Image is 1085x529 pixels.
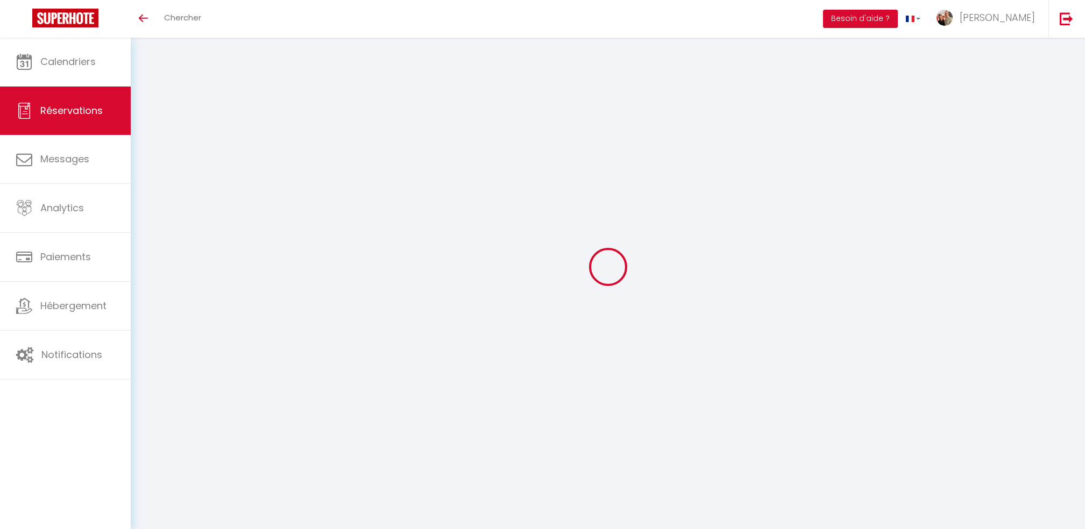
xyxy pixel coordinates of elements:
span: Calendriers [40,55,96,68]
span: Messages [40,152,89,166]
span: Notifications [41,348,102,361]
img: Super Booking [32,9,98,27]
span: Analytics [40,201,84,215]
span: Réservations [40,104,103,117]
button: Besoin d'aide ? [823,10,898,28]
img: ... [937,10,953,26]
span: Hébergement [40,299,107,312]
span: [PERSON_NAME] [960,11,1035,24]
span: Paiements [40,250,91,263]
img: logout [1060,12,1073,25]
span: Chercher [164,12,201,23]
